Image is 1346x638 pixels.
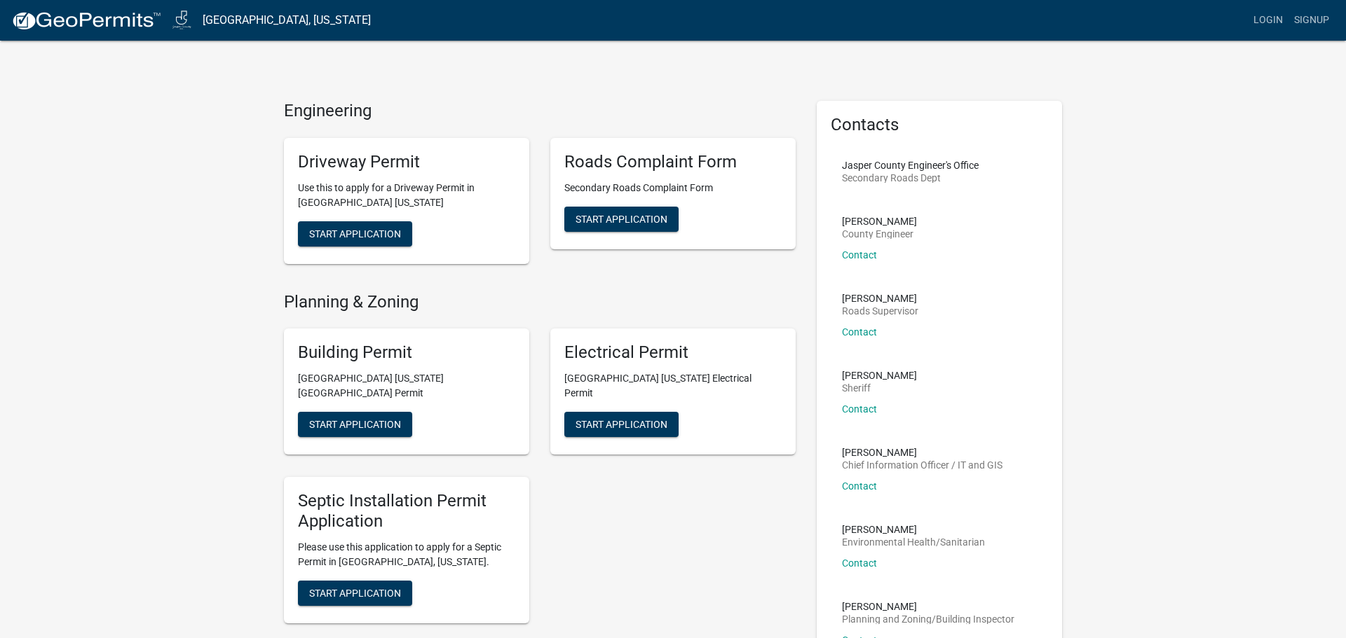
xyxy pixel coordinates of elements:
[576,419,667,430] span: Start Application
[298,540,515,569] p: Please use this application to apply for a Septic Permit in [GEOGRAPHIC_DATA], [US_STATE].
[842,293,918,303] p: [PERSON_NAME]
[298,342,515,363] h5: Building Permit
[284,292,796,312] h4: Planning & Zoning
[564,371,782,401] p: [GEOGRAPHIC_DATA] [US_STATE] Electrical Permit
[842,173,979,183] p: Secondary Roads Dept
[842,326,877,338] a: Contact
[298,181,515,210] p: Use this to apply for a Driveway Permit in [GEOGRAPHIC_DATA] [US_STATE]
[842,557,877,569] a: Contact
[842,306,918,316] p: Roads Supervisor
[172,11,191,29] img: Jasper County, Iowa
[831,115,1048,135] h5: Contacts
[842,448,1002,457] p: [PERSON_NAME]
[842,370,917,380] p: [PERSON_NAME]
[564,342,782,363] h5: Electrical Permit
[564,207,679,232] button: Start Application
[842,160,979,170] p: Jasper County Engineer's Office
[1248,7,1289,34] a: Login
[842,249,877,261] a: Contact
[842,537,985,547] p: Environmental Health/Sanitarian
[842,602,1014,611] p: [PERSON_NAME]
[842,525,985,534] p: [PERSON_NAME]
[309,587,401,598] span: Start Application
[576,213,667,224] span: Start Application
[298,152,515,172] h5: Driveway Permit
[564,412,679,437] button: Start Application
[564,181,782,195] p: Secondary Roads Complaint Form
[842,614,1014,624] p: Planning and Zoning/Building Inspector
[842,480,877,492] a: Contact
[298,491,515,532] h5: Septic Installation Permit Application
[309,419,401,430] span: Start Application
[284,101,796,121] h4: Engineering
[298,581,412,606] button: Start Application
[298,371,515,401] p: [GEOGRAPHIC_DATA] [US_STATE][GEOGRAPHIC_DATA] Permit
[842,383,917,393] p: Sheriff
[203,8,371,32] a: [GEOGRAPHIC_DATA], [US_STATE]
[298,221,412,247] button: Start Application
[842,229,917,239] p: County Engineer
[842,403,877,415] a: Contact
[564,152,782,172] h5: Roads Complaint Form
[842,460,1002,470] p: Chief Information Officer / IT and GIS
[298,412,412,437] button: Start Application
[842,216,917,226] p: [PERSON_NAME]
[1289,7,1335,34] a: Signup
[309,228,401,239] span: Start Application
